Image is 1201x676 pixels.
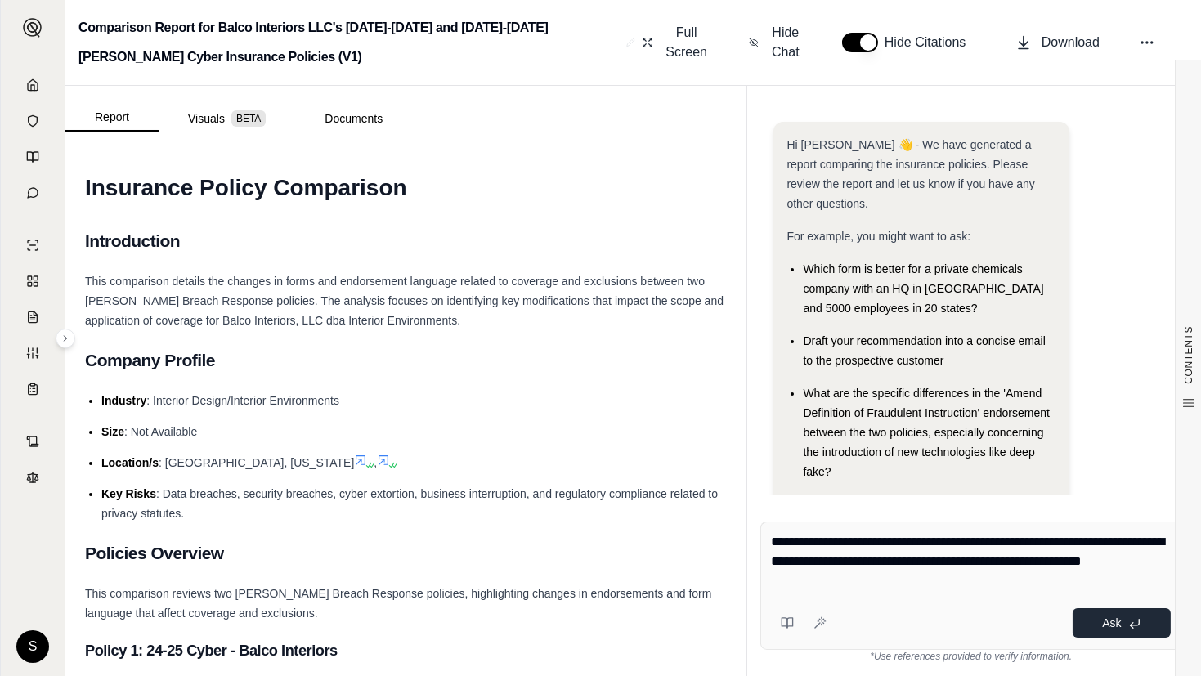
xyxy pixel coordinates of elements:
span: This comparison details the changes in forms and endorsement language related to coverage and exc... [85,275,724,327]
span: BETA [231,110,266,127]
span: Size [101,425,124,438]
button: Hide Chat [742,16,809,69]
span: Full Screen [663,23,710,62]
a: Home [11,69,55,101]
h2: Introduction [85,224,727,258]
span: CONTENTS [1182,326,1195,384]
a: Documents Vault [11,105,55,137]
span: : Data breaches, security breaches, cyber extortion, business interruption, and regulatory compli... [101,487,718,520]
a: Legal Search Engine [11,461,55,494]
span: Download [1042,33,1100,52]
a: Single Policy [11,229,55,262]
span: Draft your recommendation into a concise email to the prospective customer [803,334,1045,367]
span: For example, you might want to ask: [786,230,970,243]
button: Expand sidebar [56,329,75,348]
span: Location/s [101,456,159,469]
span: Industry [101,394,146,407]
button: Download [1009,26,1106,59]
button: Documents [295,105,412,132]
button: Report [65,104,159,132]
h2: Company Profile [85,343,727,378]
span: This comparison reviews two [PERSON_NAME] Breach Response policies, highlighting changes in endor... [85,587,711,620]
button: Visuals [159,105,295,132]
a: Prompt Library [11,141,55,173]
img: Expand sidebar [23,18,43,38]
h2: Comparison Report for Balco Interiors LLC's [DATE]-[DATE] and [DATE]-[DATE] [PERSON_NAME] Cyber I... [78,13,620,72]
a: Coverage Table [11,373,55,405]
a: Claim Coverage [11,301,55,334]
span: Ask [1102,616,1121,629]
h2: Policies Overview [85,536,727,571]
span: Which form is better for a private chemicals company with an HQ in [GEOGRAPHIC_DATA] and 5000 emp... [803,262,1043,315]
a: Chat [11,177,55,209]
span: , [374,456,377,469]
span: : Not Available [124,425,197,438]
a: Custom Report [11,337,55,369]
div: *Use references provided to verify information. [760,650,1181,663]
span: : Interior Design/Interior Environments [146,394,339,407]
span: Hi [PERSON_NAME] 👋 - We have generated a report comparing the insurance policies. Please review t... [786,138,1035,210]
span: Hide Chat [769,23,803,62]
a: Contract Analysis [11,425,55,458]
h3: Policy 1: 24-25 Cyber - Balco Interiors [85,636,727,665]
h1: Insurance Policy Comparison [85,165,727,211]
button: Full Screen [635,16,716,69]
button: Ask [1073,608,1171,638]
span: Hide Citations [885,33,976,52]
button: Expand sidebar [16,11,49,44]
span: What are the specific differences in the 'Amend Definition of Fraudulent Instruction' endorsement... [803,387,1050,478]
a: Policy Comparisons [11,265,55,298]
span: : [GEOGRAPHIC_DATA], [US_STATE] [159,456,354,469]
span: Key Risks [101,487,156,500]
div: S [16,630,49,663]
